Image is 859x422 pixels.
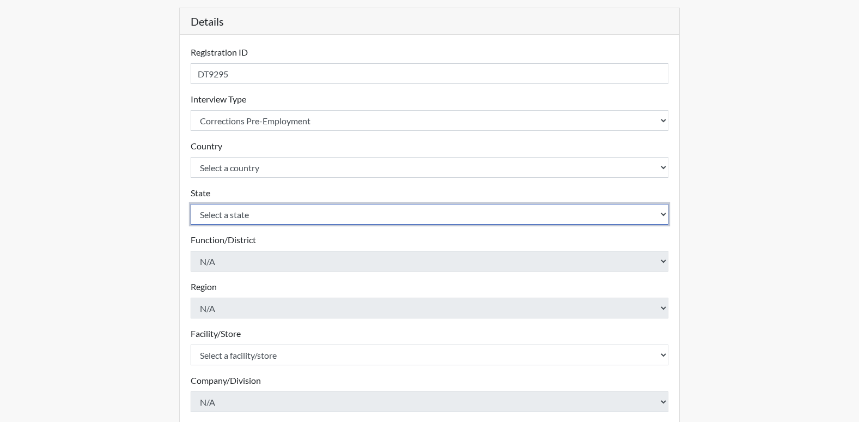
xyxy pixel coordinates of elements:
[191,327,241,340] label: Facility/Store
[191,140,222,153] label: Country
[191,374,261,387] label: Company/Division
[191,280,217,293] label: Region
[180,8,680,35] h5: Details
[191,233,256,246] label: Function/District
[191,63,669,84] input: Insert a Registration ID, which needs to be a unique alphanumeric value for each interviewee
[191,93,246,106] label: Interview Type
[191,46,248,59] label: Registration ID
[191,186,210,200] label: State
